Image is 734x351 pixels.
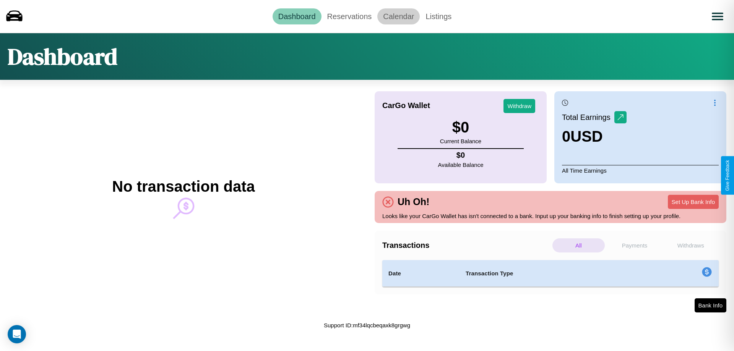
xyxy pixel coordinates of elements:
h2: No transaction data [112,178,255,195]
p: Withdraws [664,238,717,252]
a: Calendar [377,8,420,24]
p: Total Earnings [562,110,614,124]
p: All [552,238,605,252]
h4: $ 0 [438,151,484,160]
p: Support ID: mf34lqcbeqaxk8grgwg [324,320,410,330]
a: Listings [420,8,457,24]
h1: Dashboard [8,41,117,72]
a: Dashboard [273,8,322,24]
a: Reservations [322,8,378,24]
h4: Transactions [382,241,550,250]
button: Withdraw [503,99,535,113]
p: Current Balance [440,136,481,146]
p: Looks like your CarGo Wallet has isn't connected to a bank. Input up your banking info to finish ... [382,211,719,221]
p: Payments [609,238,661,252]
h4: Date [388,269,453,278]
button: Bank Info [695,298,726,312]
h3: 0 USD [562,128,627,145]
button: Open menu [707,6,728,27]
h4: Uh Oh! [394,196,433,207]
table: simple table [382,260,719,287]
h4: Transaction Type [466,269,639,278]
p: Available Balance [438,160,484,170]
button: Set Up Bank Info [668,195,719,209]
p: All Time Earnings [562,165,719,176]
h3: $ 0 [440,119,481,136]
div: Open Intercom Messenger [8,325,26,343]
h4: CarGo Wallet [382,101,430,110]
div: Give Feedback [725,160,730,191]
